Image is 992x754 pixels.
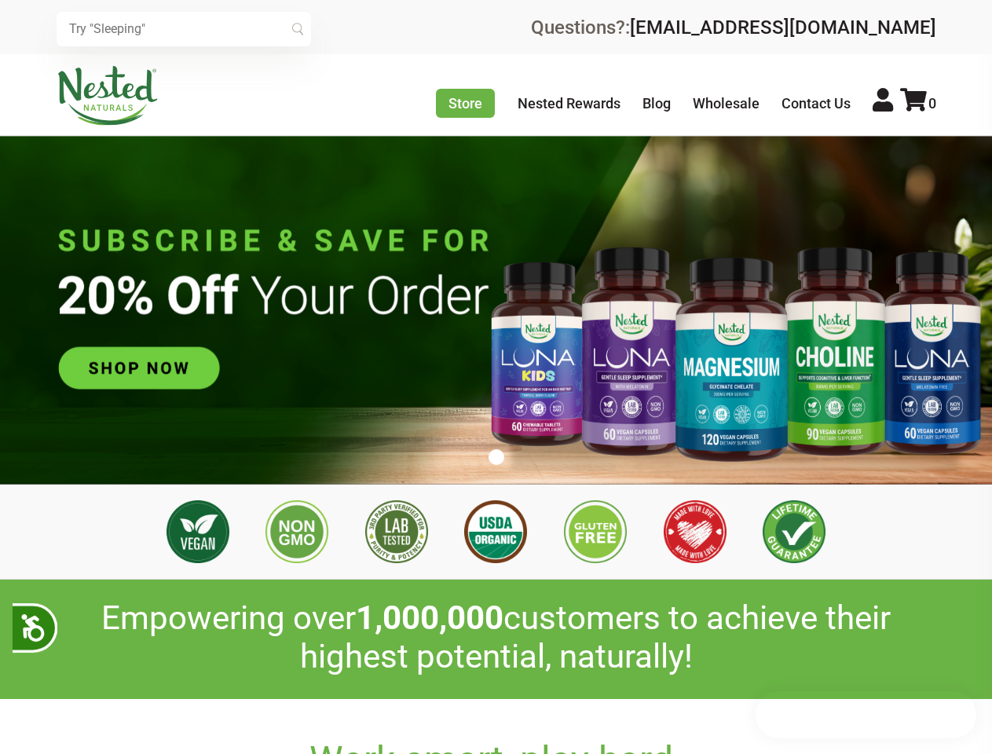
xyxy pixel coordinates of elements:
iframe: Button to open loyalty program pop-up [756,691,976,738]
a: Wholesale [693,95,760,112]
img: 3rd Party Lab Tested [365,500,428,563]
div: Questions?: [531,18,936,37]
img: Gluten Free [564,500,627,563]
input: Try "Sleeping" [57,12,311,46]
a: Nested Rewards [518,95,620,112]
img: Lifetime Guarantee [763,500,825,563]
a: Contact Us [782,95,851,112]
button: 1 of 1 [489,449,504,465]
a: [EMAIL_ADDRESS][DOMAIN_NAME] [630,16,936,38]
img: Non GMO [265,500,328,563]
img: Vegan [167,500,229,563]
span: 1,000,000 [356,598,503,637]
img: USDA Organic [464,500,527,563]
a: Blog [642,95,671,112]
a: 0 [900,95,936,112]
span: 0 [928,95,936,112]
img: Made with Love [664,500,727,563]
img: Nested Naturals [57,66,159,126]
h2: Empowering over customers to achieve their highest potential, naturally! [57,599,936,675]
a: Store [436,89,495,118]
